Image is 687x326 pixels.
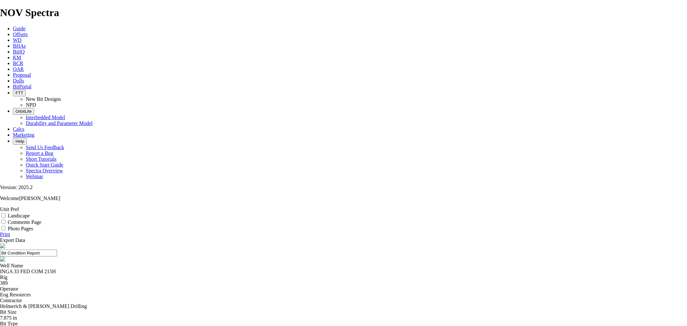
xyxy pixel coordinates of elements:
[8,213,30,218] label: Landscape
[13,78,24,83] a: Dulls
[13,84,32,89] a: BitPortal
[15,109,32,114] span: OrbitLite
[13,43,26,49] a: BHAs
[26,162,63,168] a: Quick Start Guide
[15,91,23,95] span: FTT
[13,55,21,60] a: KM
[13,132,34,138] a: Marketing
[26,120,93,126] a: Durability and Parameter Model
[26,150,53,156] a: Report a Bug
[13,72,31,78] a: Proposal
[26,174,43,179] a: Webinar
[13,49,24,54] a: BitIQ
[15,139,24,144] span: Help
[19,196,60,201] span: [PERSON_NAME]
[13,37,22,43] a: WD
[13,32,28,37] a: Offsets
[13,66,24,72] a: OAR
[26,156,57,162] a: Short Tutorials
[13,26,25,31] a: Guide
[13,90,26,96] button: FTT
[26,102,36,108] a: NPD
[8,219,41,225] label: Comments Page
[8,226,33,231] label: Photo Pages
[13,61,23,66] a: BCR
[26,168,63,173] a: Spectra Overview
[26,145,64,150] a: Send Us Feedback
[13,138,27,145] button: Help
[13,108,34,115] button: OrbitLite
[13,126,24,132] a: Calcs
[26,96,61,102] a: New Bit Designs
[26,115,65,120] a: Interbedded Model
